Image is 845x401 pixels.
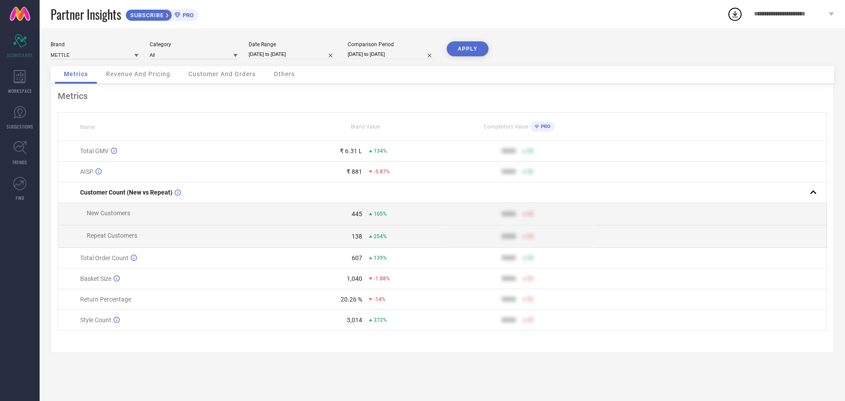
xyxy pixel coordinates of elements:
div: 9999 [502,233,516,240]
div: 9999 [502,275,516,282]
span: Return Percentage [80,296,131,303]
span: 254% [374,233,387,239]
div: 1,040 [347,275,362,282]
span: SUGGESTIONS [7,123,33,130]
span: Competitors Value [484,124,528,130]
span: FWD [16,195,24,201]
span: PRO [180,12,194,18]
span: 50 [527,169,533,175]
input: Select date range [249,50,337,59]
span: SCORECARDS [7,52,33,59]
div: 9999 [502,296,516,303]
div: 9999 [502,210,516,217]
span: Metrics [64,70,88,77]
span: Others [274,70,295,77]
span: Name [80,124,95,130]
div: 20.26 % [341,296,362,303]
div: ₹ 881 [346,168,362,175]
div: 138 [352,233,362,240]
div: 445 [352,210,362,217]
button: APPLY [447,41,489,56]
span: PRO [539,124,551,129]
span: 134% [374,148,387,154]
div: 9999 [502,168,516,175]
span: Partner Insights [51,5,121,23]
span: 50 [527,317,533,323]
span: 372% [374,317,387,323]
div: Open download list [727,6,743,22]
span: Total GMV [80,147,109,155]
div: 607 [352,254,362,261]
span: Style Count [80,316,111,324]
span: TRENDS [12,159,27,166]
span: Revenue And Pricing [106,70,170,77]
span: Brand Value [351,124,380,130]
div: 3,014 [347,316,362,324]
span: Repeat Customers [87,232,137,239]
input: Select comparison period [348,50,436,59]
div: ₹ 6.31 L [340,147,362,155]
span: AISP [80,168,93,175]
div: Metrics [58,91,827,101]
span: Total Order Count [80,254,129,261]
span: 50 [527,276,533,282]
span: WORKSPACE [8,88,32,94]
div: 9999 [502,316,516,324]
span: 105% [374,211,387,217]
span: 50 [527,148,533,154]
span: 50 [527,233,533,239]
div: 9999 [502,254,516,261]
div: Comparison Period [348,41,436,48]
div: Category [150,41,238,48]
span: Customer Count (New vs Repeat) [80,189,173,196]
span: Customer And Orders [188,70,256,77]
span: 50 [527,211,533,217]
div: Date Range [249,41,337,48]
div: 9999 [502,147,516,155]
span: New Customers [87,210,130,217]
div: Brand [51,41,139,48]
span: -1.88% [374,276,390,282]
span: 139% [374,255,387,261]
span: -5.87% [374,169,390,175]
span: SUBSCRIBE [126,12,166,18]
span: Basket Size [80,275,111,282]
a: SUBSCRIBEPRO [125,7,198,21]
span: -14% [374,296,386,302]
span: 50 [527,255,533,261]
span: 50 [527,296,533,302]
